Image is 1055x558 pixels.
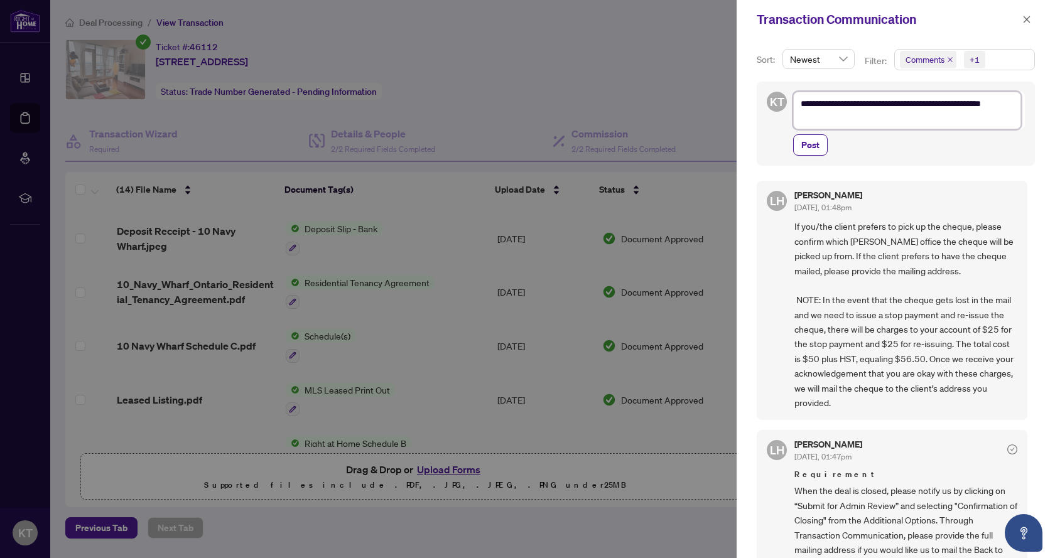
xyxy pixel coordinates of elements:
[794,468,1017,481] span: Requirement
[1007,444,1017,454] span: check-circle
[794,440,862,449] h5: [PERSON_NAME]
[801,135,820,155] span: Post
[770,192,784,210] span: LH
[794,203,852,212] span: [DATE], 01:48pm
[793,134,828,156] button: Post
[790,50,847,68] span: Newest
[1022,15,1031,24] span: close
[906,53,944,66] span: Comments
[794,219,1017,410] span: If you/the client prefers to pick up the cheque, please confirm which [PERSON_NAME] office the ch...
[970,53,980,66] div: +1
[865,54,889,68] p: Filter:
[770,93,784,110] span: KT
[1005,514,1042,552] button: Open asap
[757,10,1019,29] div: Transaction Communication
[900,51,956,68] span: Comments
[770,441,784,459] span: LH
[947,56,953,63] span: close
[794,191,862,200] h5: [PERSON_NAME]
[794,452,852,461] span: [DATE], 01:47pm
[757,53,777,67] p: Sort:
